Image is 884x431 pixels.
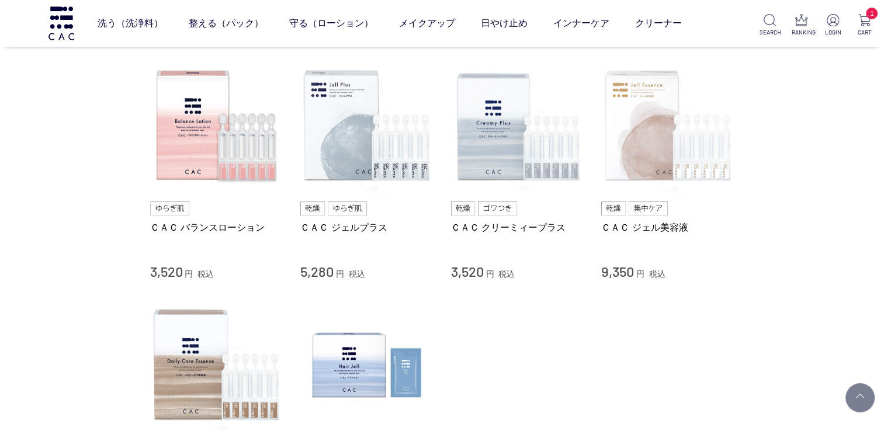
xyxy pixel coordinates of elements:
span: 1 [866,8,878,19]
a: ＣＡＣ バランスローション [150,221,283,234]
a: 洗う（洗浄料） [97,7,162,40]
img: ゆらぎ肌 [328,201,368,215]
a: SEARCH [760,14,780,37]
a: 整える（パック） [188,7,263,40]
img: logo [47,6,76,40]
a: LOGIN [823,14,843,37]
img: ＣＡＣ ジェルプラス [300,60,434,193]
a: 日やけ止め [480,7,527,40]
img: 乾燥 [451,201,476,215]
img: ＣＡＣ クリーミィープラス [451,60,584,193]
a: メイクアップ [398,7,455,40]
img: ゴワつき [478,201,517,215]
a: ＣＡＣ ジェル美容液 [601,221,734,234]
img: ゆらぎ肌 [150,201,190,215]
img: 集中ケア [629,201,668,215]
img: 乾燥 [300,201,325,215]
a: インナーケア [553,7,609,40]
span: 3,520 [451,263,484,280]
span: 税込 [197,269,214,279]
a: 1 CART [854,14,875,37]
a: ＣＡＣ クリーミィープラス [451,221,584,234]
span: 円 [336,269,344,279]
span: 9,350 [601,263,634,280]
img: ＣＡＣ ジェル美容液 [601,60,734,193]
a: クリーナー [635,7,681,40]
a: 守る（ローション） [289,7,373,40]
p: SEARCH [760,28,780,37]
p: CART [854,28,875,37]
span: 3,520 [150,263,183,280]
span: 円 [636,269,644,279]
span: 税込 [498,269,515,279]
span: 5,280 [300,263,334,280]
span: 税込 [349,269,365,279]
p: RANKING [791,28,812,37]
a: ＣＡＣ ジェルプラス [300,221,434,234]
span: 税込 [649,269,665,279]
img: 乾燥 [601,201,626,215]
span: 円 [486,269,494,279]
span: 円 [185,269,193,279]
p: LOGIN [823,28,843,37]
a: RANKING [791,14,812,37]
img: ＣＡＣ バランスローション [150,60,283,193]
